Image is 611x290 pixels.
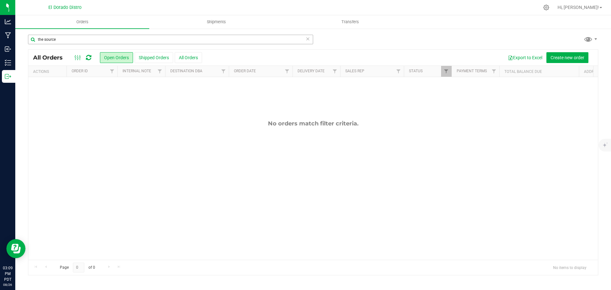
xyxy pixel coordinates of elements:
[234,69,256,73] a: Order Date
[333,19,368,25] span: Transfers
[5,60,11,66] inline-svg: Inventory
[5,32,11,39] inline-svg: Manufacturing
[48,5,81,10] span: El Dorado Distro
[170,69,202,73] a: Destination DBA
[548,263,592,272] span: No items to display
[175,52,202,63] button: All Orders
[305,35,310,43] span: Clear
[5,46,11,52] inline-svg: Inbound
[33,54,69,61] span: All Orders
[298,69,325,73] a: Delivery Date
[33,69,64,74] div: Actions
[409,69,423,73] a: Status
[457,69,487,73] a: Payment Terms
[489,66,499,77] a: Filter
[149,15,283,29] a: Shipments
[542,4,550,11] div: Manage settings
[100,52,133,63] button: Open Orders
[6,239,25,258] iframe: Resource center
[504,52,546,63] button: Export to Excel
[441,66,452,77] a: Filter
[558,5,599,10] span: Hi, [PERSON_NAME]!
[3,265,12,282] p: 03:09 PM PDT
[28,120,598,127] div: No orders match filter criteria.
[72,69,88,73] a: Order ID
[5,73,11,80] inline-svg: Outbound
[68,19,97,25] span: Orders
[155,66,165,77] a: Filter
[107,66,117,77] a: Filter
[198,19,235,25] span: Shipments
[283,15,417,29] a: Transfers
[345,69,364,73] a: Sales Rep
[3,282,12,287] p: 08/26
[123,69,151,73] a: Internal Note
[330,66,340,77] a: Filter
[551,55,584,60] span: Create new order
[5,18,11,25] inline-svg: Analytics
[546,52,588,63] button: Create new order
[282,66,292,77] a: Filter
[393,66,404,77] a: Filter
[15,15,149,29] a: Orders
[499,66,579,77] th: Total Balance Due
[218,66,229,77] a: Filter
[54,263,100,272] span: Page of 0
[28,35,313,44] input: Search Order ID, Destination, Customer PO...
[135,52,173,63] button: Shipped Orders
